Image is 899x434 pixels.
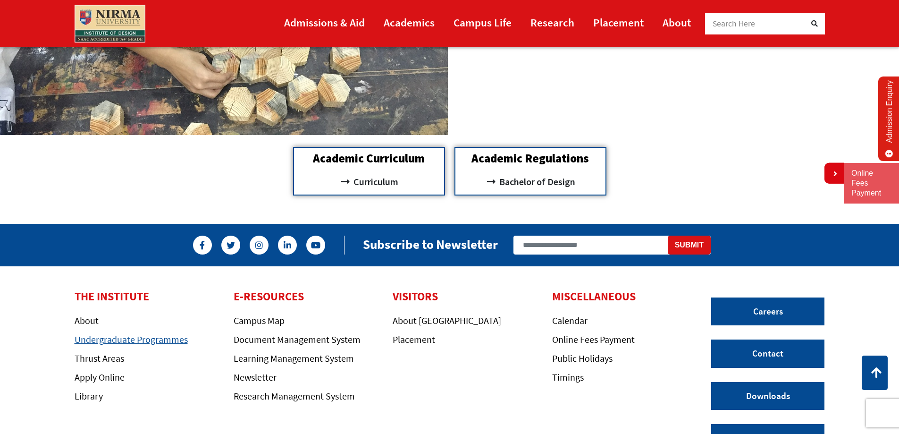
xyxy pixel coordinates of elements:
[593,12,644,33] a: Placement
[75,5,145,43] img: main_logo
[711,340,824,368] a: Contact
[75,371,125,383] a: Apply Online
[530,12,574,33] a: Research
[668,236,711,255] button: Submit
[284,12,365,33] a: Admissions & Aid
[460,153,601,164] h2: Academic Regulations
[234,333,361,345] a: Document Management System
[363,237,498,252] h2: Subscribe to Newsletter
[552,352,613,364] a: Public Holidays
[234,371,277,383] a: Newsletter
[351,174,398,190] span: Curriculum
[384,12,435,33] a: Academics
[663,12,691,33] a: About
[497,174,575,190] span: Bachelor of Design
[393,333,435,345] a: Placement
[234,390,355,402] a: Research Management System
[299,174,439,190] a: Curriculum
[713,18,756,29] span: Search Here
[75,315,99,326] a: About
[460,174,601,190] a: Bachelor of Design
[552,371,584,383] a: Timings
[711,382,824,410] a: Downloads
[851,169,892,198] a: Online Fees Payment
[234,315,285,326] a: Campus Map
[552,333,635,345] a: Online Fees Payment
[75,333,188,345] a: Undergraduate Programmes
[75,390,103,402] a: Library
[552,315,588,326] a: Calendar
[234,352,354,364] a: Learning Management System
[393,315,501,326] a: About [GEOGRAPHIC_DATA]
[75,352,124,364] a: Thrust Areas
[711,298,824,326] a: Careers
[299,153,439,164] h2: Academic Curriculum
[454,12,512,33] a: Campus Life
